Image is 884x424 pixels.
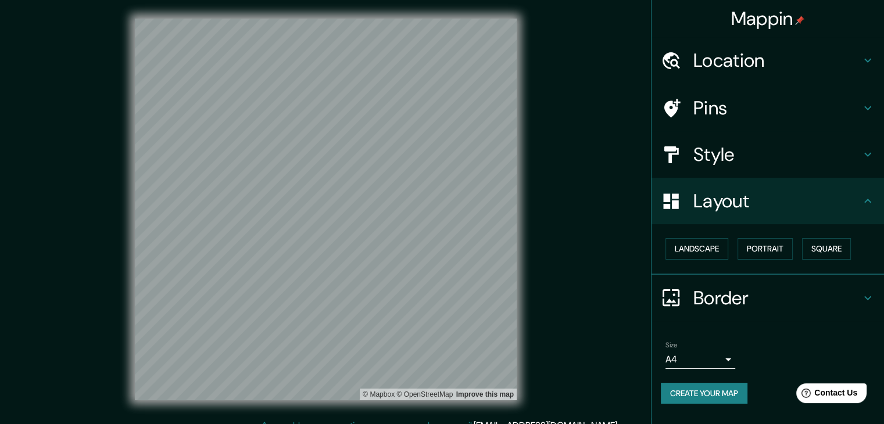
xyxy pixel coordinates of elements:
[652,275,884,321] div: Border
[693,189,861,213] h4: Layout
[665,350,735,369] div: A4
[661,383,747,404] button: Create your map
[456,390,514,398] a: Map feedback
[693,286,861,310] h4: Border
[652,178,884,224] div: Layout
[693,49,861,72] h4: Location
[396,390,453,398] a: OpenStreetMap
[363,390,395,398] a: Mapbox
[693,96,861,120] h4: Pins
[652,131,884,178] div: Style
[802,238,851,260] button: Square
[135,19,517,400] canvas: Map
[665,340,678,350] label: Size
[781,379,871,411] iframe: Help widget launcher
[795,16,804,25] img: pin-icon.png
[738,238,793,260] button: Portrait
[693,143,861,166] h4: Style
[652,37,884,84] div: Location
[665,238,728,260] button: Landscape
[731,7,805,30] h4: Mappin
[652,85,884,131] div: Pins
